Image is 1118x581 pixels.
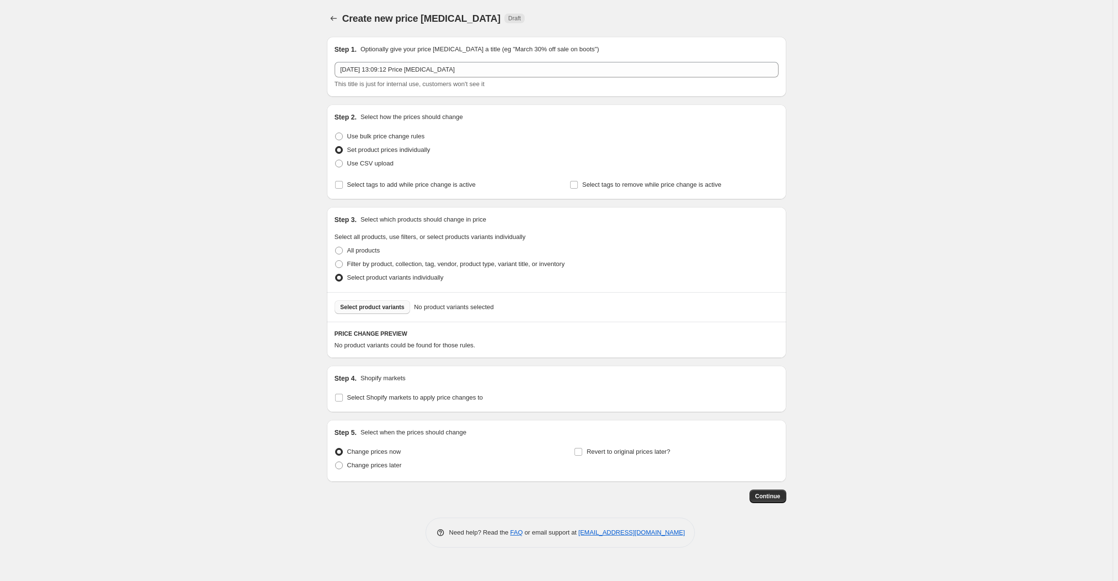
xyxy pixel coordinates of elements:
button: Select product variants [335,300,411,314]
span: Select Shopify markets to apply price changes to [347,394,483,401]
button: Continue [750,490,786,503]
a: FAQ [510,529,523,536]
p: Select how the prices should change [360,112,463,122]
span: Select tags to remove while price change is active [582,181,721,188]
input: 30% off holiday sale [335,62,779,77]
p: Optionally give your price [MEDICAL_DATA] a title (eg "March 30% off sale on boots") [360,45,599,54]
span: Select all products, use filters, or select products variants individually [335,233,526,240]
span: Use CSV upload [347,160,394,167]
span: Need help? Read the [449,529,511,536]
span: Set product prices individually [347,146,430,153]
span: Continue [755,492,780,500]
h2: Step 3. [335,215,357,224]
h2: Step 2. [335,112,357,122]
h2: Step 5. [335,428,357,437]
span: Draft [508,15,521,22]
span: No product variants selected [414,302,494,312]
span: Select tags to add while price change is active [347,181,476,188]
button: Price change jobs [327,12,340,25]
h2: Step 4. [335,373,357,383]
span: This title is just for internal use, customers won't see it [335,80,485,88]
h2: Step 1. [335,45,357,54]
p: Shopify markets [360,373,405,383]
span: Use bulk price change rules [347,133,425,140]
a: [EMAIL_ADDRESS][DOMAIN_NAME] [578,529,685,536]
span: Select product variants individually [347,274,443,281]
h6: PRICE CHANGE PREVIEW [335,330,779,338]
span: Change prices now [347,448,401,455]
span: No product variants could be found for those rules. [335,342,475,349]
span: Select product variants [340,303,405,311]
span: Filter by product, collection, tag, vendor, product type, variant title, or inventory [347,260,565,268]
p: Select when the prices should change [360,428,466,437]
p: Select which products should change in price [360,215,486,224]
span: Create new price [MEDICAL_DATA] [342,13,501,24]
span: Revert to original prices later? [587,448,670,455]
span: All products [347,247,380,254]
span: Change prices later [347,462,402,469]
span: or email support at [523,529,578,536]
